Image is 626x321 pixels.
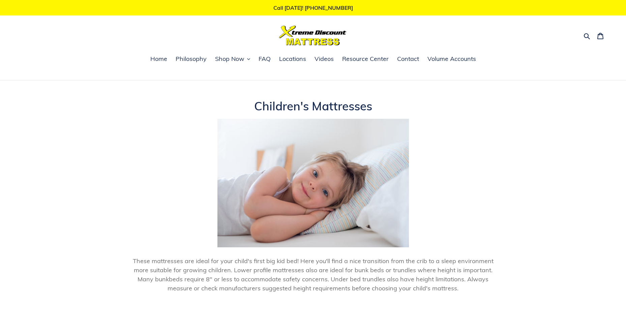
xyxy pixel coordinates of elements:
[394,54,422,64] a: Contact
[279,55,306,63] span: Locations
[254,99,372,113] span: Children's Mattresses
[176,55,207,63] span: Philosophy
[315,55,334,63] span: Videos
[147,54,171,64] a: Home
[255,54,274,64] a: FAQ
[397,55,419,63] span: Contact
[279,26,347,45] img: Xtreme Discount Mattress
[427,55,476,63] span: Volume Accounts
[150,55,167,63] span: Home
[259,55,271,63] span: FAQ
[424,54,479,64] a: Volume Accounts
[276,54,309,64] a: Locations
[212,54,254,64] button: Shop Now
[342,55,389,63] span: Resource Center
[311,54,337,64] a: Videos
[129,256,497,293] p: These mattresses are ideal for your child's first big kid bed! Here you'll find a nice transition...
[172,54,210,64] a: Philosophy
[215,55,244,63] span: Shop Now
[339,54,392,64] a: Resource Center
